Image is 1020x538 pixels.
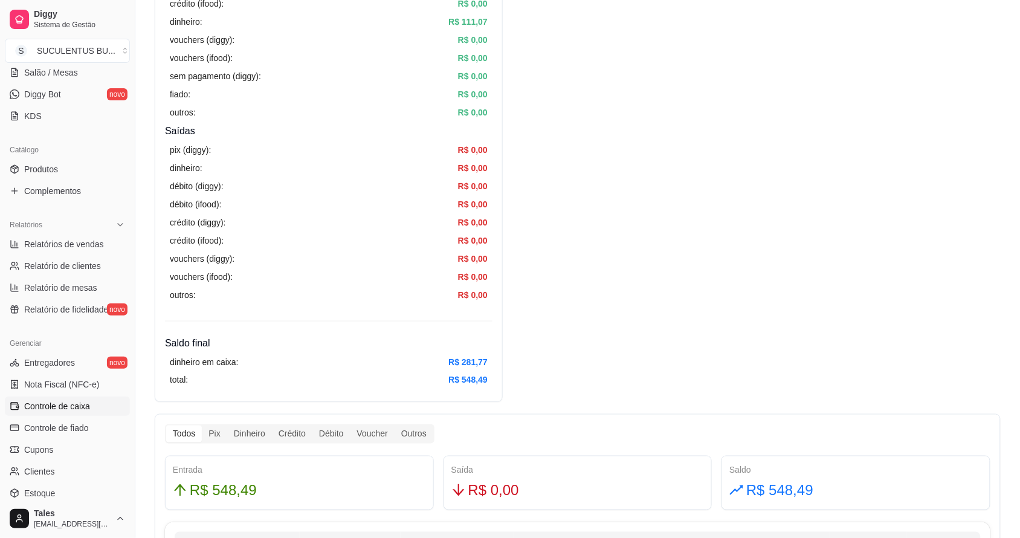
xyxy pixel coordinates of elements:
span: Controle de caixa [24,400,90,412]
article: outros: [170,288,196,302]
span: S [15,45,27,57]
article: R$ 0,00 [458,270,488,284]
span: Relatório de clientes [24,260,101,272]
a: Salão / Mesas [5,63,130,82]
span: Controle de fiado [24,422,89,434]
span: Cupons [24,444,53,456]
span: R$ 0,00 [468,479,519,502]
article: R$ 281,77 [448,355,488,369]
span: Tales [34,508,111,519]
article: vouchers (ifood): [170,51,233,65]
div: Pix [202,426,227,442]
div: Saída [451,464,705,477]
h4: Saídas [165,124,492,138]
a: Relatórios de vendas [5,235,130,254]
span: Clientes [24,465,55,478]
a: DiggySistema de Gestão [5,5,130,34]
article: dinheiro: [170,161,202,175]
span: Nota Fiscal (NFC-e) [24,378,99,391]
article: vouchers (diggy): [170,252,234,265]
div: Entrada [173,464,426,477]
a: Controle de caixa [5,397,130,416]
span: [EMAIL_ADDRESS][DOMAIN_NAME] [34,519,111,529]
span: Diggy [34,9,125,20]
div: SUCULENTUS BU ... [37,45,115,57]
a: KDS [5,106,130,126]
article: débito (ifood): [170,198,222,211]
article: R$ 0,00 [458,180,488,193]
article: R$ 0,00 [458,70,488,83]
article: crédito (diggy): [170,216,226,229]
article: R$ 0,00 [458,234,488,247]
article: sem pagamento (diggy): [170,70,261,83]
a: Clientes [5,462,130,481]
article: R$ 0,00 [458,143,488,157]
span: R$ 548,49 [746,479,813,502]
article: R$ 0,00 [458,88,488,101]
span: Relatórios de vendas [24,238,104,250]
div: Outros [395,426,433,442]
article: R$ 0,00 [458,252,488,265]
article: R$ 0,00 [458,216,488,229]
a: Estoque [5,484,130,503]
span: rise [729,483,744,497]
span: Produtos [24,163,58,175]
span: Diggy Bot [24,88,61,100]
span: Relatório de fidelidade [24,303,108,316]
span: R$ 548,49 [190,479,257,502]
article: dinheiro em caixa: [170,355,239,369]
div: Débito [312,426,350,442]
span: Relatórios [10,220,42,230]
div: Dinheiro [227,426,272,442]
button: Select a team [5,39,130,63]
span: Salão / Mesas [24,66,78,79]
article: R$ 111,07 [448,15,488,28]
a: Entregadoresnovo [5,353,130,372]
a: Diggy Botnovo [5,85,130,104]
article: R$ 548,49 [448,374,488,387]
article: R$ 0,00 [458,33,488,47]
span: Sistema de Gestão [34,20,125,30]
article: total: [170,374,188,387]
div: Crédito [272,426,312,442]
div: Todos [166,426,202,442]
span: arrow-up [173,483,187,497]
article: R$ 0,00 [458,288,488,302]
article: R$ 0,00 [458,51,488,65]
article: R$ 0,00 [458,198,488,211]
span: Complementos [24,185,81,197]
span: Relatório de mesas [24,282,97,294]
a: Produtos [5,160,130,179]
article: R$ 0,00 [458,106,488,119]
a: Controle de fiado [5,418,130,438]
article: pix (diggy): [170,143,211,157]
button: Tales[EMAIL_ADDRESS][DOMAIN_NAME] [5,504,130,533]
a: Cupons [5,440,130,459]
a: Complementos [5,181,130,201]
article: vouchers (diggy): [170,33,234,47]
a: Relatório de fidelidadenovo [5,300,130,319]
span: Entregadores [24,357,75,369]
span: Estoque [24,487,55,499]
div: Saldo [729,464,983,477]
a: Nota Fiscal (NFC-e) [5,375,130,394]
article: fiado: [170,88,190,101]
a: Relatório de clientes [5,256,130,276]
div: Catálogo [5,140,130,160]
div: Gerenciar [5,334,130,353]
article: débito (diggy): [170,180,224,193]
h4: Saldo final [165,336,492,351]
div: Voucher [350,426,395,442]
article: dinheiro: [170,15,202,28]
a: Relatório de mesas [5,278,130,297]
span: arrow-down [451,483,466,497]
article: crédito (ifood): [170,234,224,247]
span: KDS [24,110,42,122]
article: vouchers (ifood): [170,270,233,284]
article: outros: [170,106,196,119]
article: R$ 0,00 [458,161,488,175]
